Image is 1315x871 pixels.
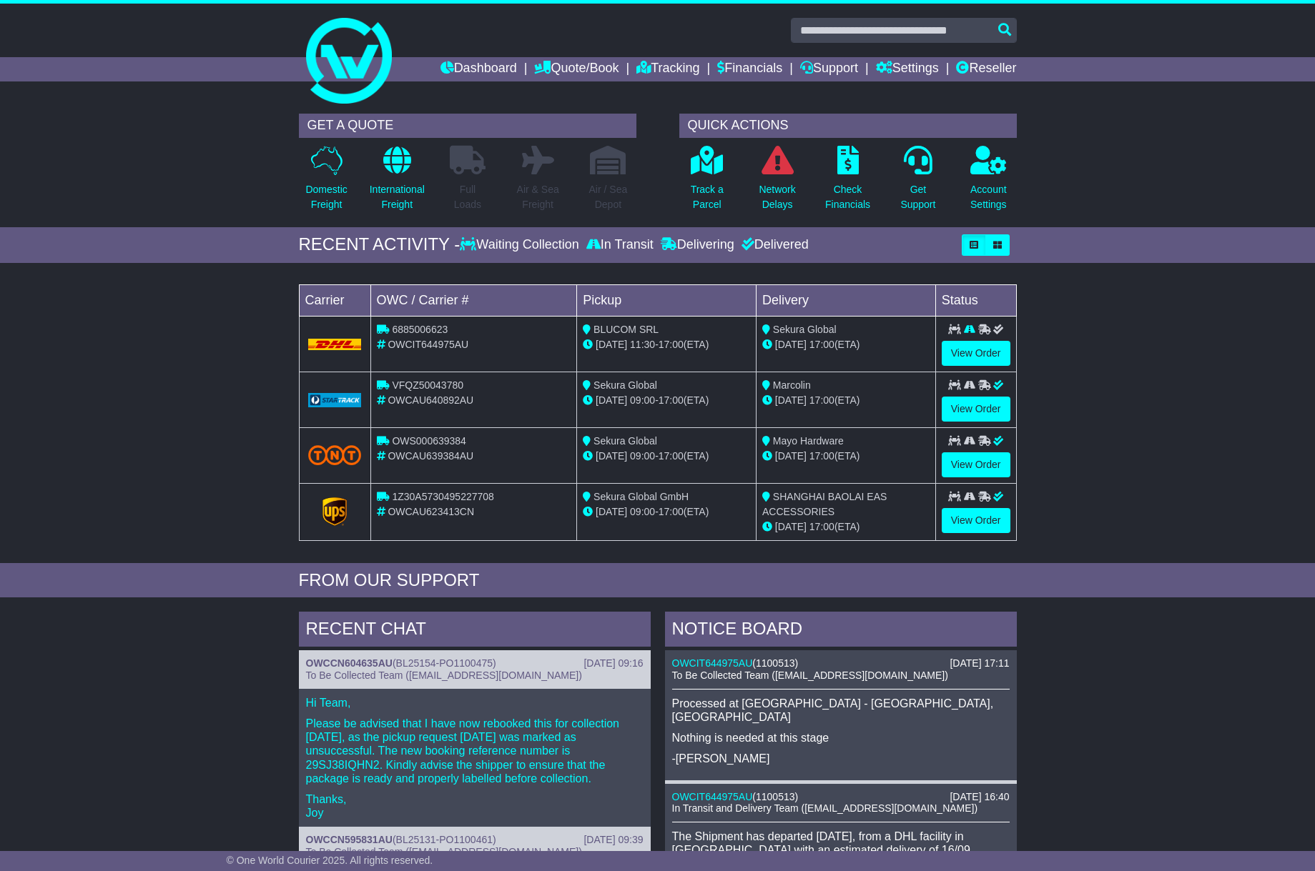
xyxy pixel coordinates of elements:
[672,830,1010,857] p: The Shipment has departed [DATE], from a DHL facility in [GEOGRAPHIC_DATA] with an estimated deli...
[775,394,807,406] span: [DATE]
[756,657,795,669] span: 1100513
[596,450,627,462] span: [DATE]
[970,145,1008,220] a: AccountSettings
[672,791,1010,803] div: ( )
[659,506,684,517] span: 17:00
[665,612,1017,650] div: NOTICE BOARD
[775,521,807,532] span: [DATE]
[596,339,627,350] span: [DATE]
[308,393,362,407] img: GetCarrierServiceLogo
[388,339,468,350] span: OWCIT644975AU
[942,508,1010,533] a: View Order
[305,182,347,212] p: Domestic Freight
[322,497,347,526] img: GetCarrierServiceLogo
[396,834,493,845] span: BL25131-PO1100461
[306,834,644,846] div: ( )
[659,450,684,462] span: 17:00
[630,339,655,350] span: 11:30
[950,791,1009,803] div: [DATE] 16:40
[717,57,782,81] a: Financials
[672,657,1010,670] div: ( )
[900,145,936,220] a: GetSupport
[809,339,834,350] span: 17:00
[942,397,1010,422] a: View Order
[594,324,659,335] span: BLUCOM SRL
[775,339,807,350] span: [DATE]
[396,657,493,669] span: BL25154-PO1100475
[594,491,689,502] span: Sekura Global GmbH
[392,379,463,391] span: VFQZ50043780
[756,791,795,802] span: 1100513
[672,731,1010,745] p: Nothing is needed at this stage
[392,324,448,335] span: 6885006623
[956,57,1016,81] a: Reseller
[306,657,644,670] div: ( )
[306,792,644,820] p: Thanks, Joy
[756,284,935,316] td: Delivery
[392,435,466,447] span: OWS000639384
[594,379,657,391] span: Sekura Global
[630,394,655,406] span: 09:00
[800,57,858,81] a: Support
[630,450,655,462] span: 09:00
[809,394,834,406] span: 17:00
[762,393,930,408] div: (ETA)
[388,506,474,517] span: OWCAU623413CN
[370,284,577,316] td: OWC / Carrier #
[672,697,1010,724] p: Processed at [GEOGRAPHIC_DATA] - [GEOGRAPHIC_DATA], [GEOGRAPHIC_DATA]
[950,657,1009,670] div: [DATE] 17:11
[534,57,619,81] a: Quote/Book
[589,182,628,212] p: Air / Sea Depot
[306,717,644,785] p: Please be advised that I have now rebooked this for collection [DATE], as the pickup request [DAT...
[659,394,684,406] span: 17:00
[630,506,655,517] span: 09:00
[517,182,559,212] p: Air & Sea Freight
[370,182,425,212] p: International Freight
[392,491,493,502] span: 1Z30A5730495227708
[759,182,795,212] p: Network Delays
[583,449,750,464] div: - (ETA)
[773,435,844,447] span: Mayo Hardware
[583,337,750,352] div: - (ETA)
[227,855,433,866] span: © One World Courier 2025. All rights reserved.
[305,145,348,220] a: DomesticFreight
[306,657,393,669] a: OWCCN604635AU
[306,846,582,857] span: To Be Collected Team ([EMAIL_ADDRESS][DOMAIN_NAME])
[299,234,461,255] div: RECENT ACTIVITY -
[594,435,657,447] span: Sekura Global
[306,696,644,710] p: Hi Team,
[809,521,834,532] span: 17:00
[299,612,651,650] div: RECENT CHAT
[299,284,370,316] td: Carrier
[762,449,930,464] div: (ETA)
[935,284,1016,316] td: Status
[942,452,1010,477] a: View Order
[762,519,930,534] div: (ETA)
[762,337,930,352] div: (ETA)
[690,145,724,220] a: Track aParcel
[583,834,643,846] div: [DATE] 09:39
[970,182,1007,212] p: Account Settings
[577,284,757,316] td: Pickup
[773,379,811,391] span: Marcolin
[299,114,636,138] div: GET A QUOTE
[308,445,362,464] img: TNT_Domestic.png
[306,670,582,681] span: To Be Collected Team ([EMAIL_ADDRESS][DOMAIN_NAME])
[583,657,643,670] div: [DATE] 09:16
[299,570,1017,591] div: FROM OUR SUPPORT
[583,504,750,519] div: - (ETA)
[775,450,807,462] span: [DATE]
[440,57,517,81] a: Dashboard
[762,491,887,517] span: SHANGHAI BAOLAI EAS ACCESSORIES
[738,237,809,253] div: Delivered
[369,145,425,220] a: InternationalFreight
[388,450,473,462] span: OWCAU639384AU
[672,670,948,681] span: To Be Collected Team ([EMAIL_ADDRESS][DOMAIN_NAME])
[659,339,684,350] span: 17:00
[876,57,939,81] a: Settings
[691,182,724,212] p: Track a Parcel
[657,237,738,253] div: Delivering
[773,324,837,335] span: Sekura Global
[672,802,978,814] span: In Transit and Delivery Team ([EMAIL_ADDRESS][DOMAIN_NAME])
[758,145,796,220] a: NetworkDelays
